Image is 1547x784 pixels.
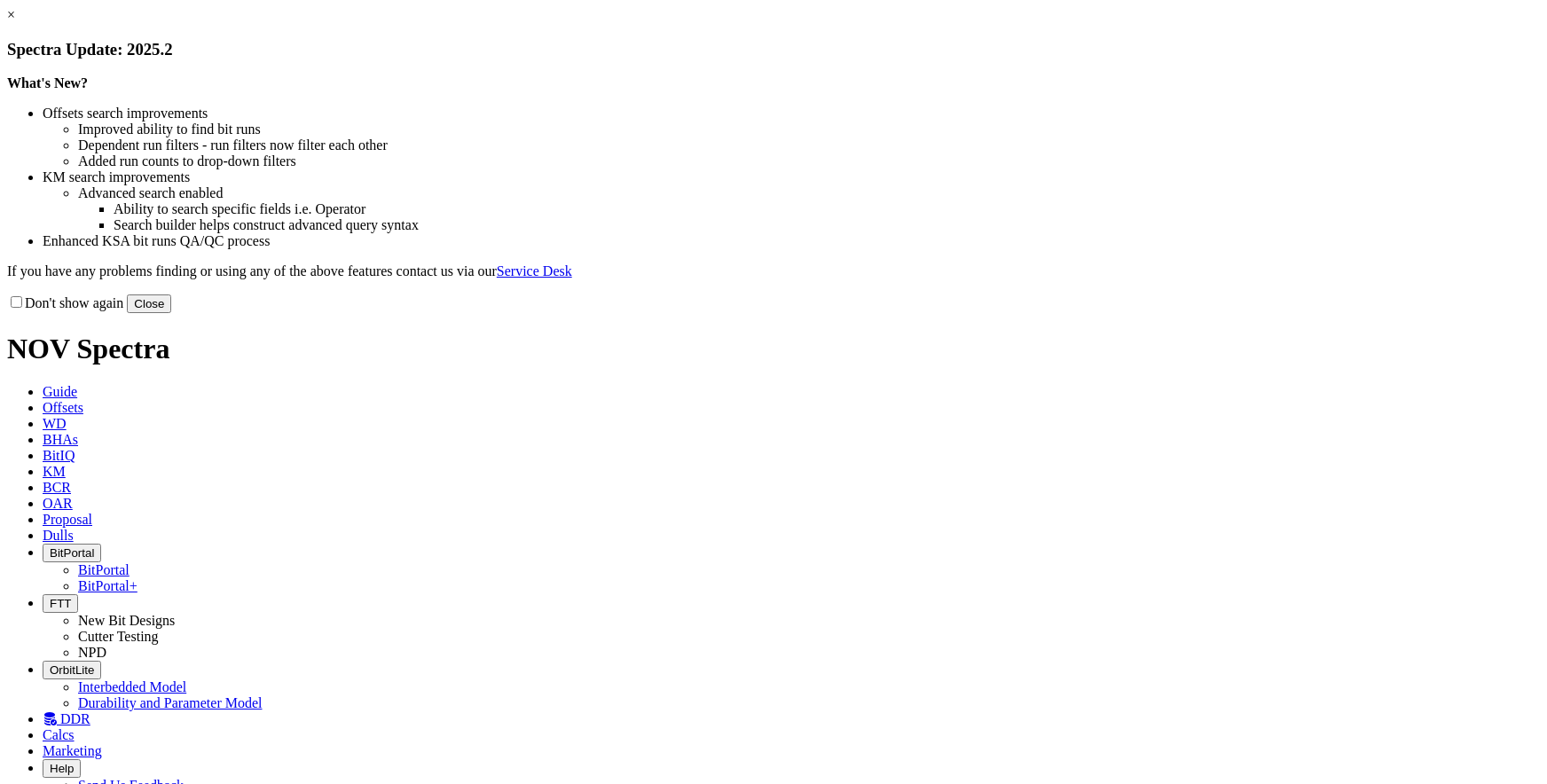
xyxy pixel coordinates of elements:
[43,432,78,447] span: BHAs
[78,645,106,660] a: NPD
[78,679,186,694] a: Interbedded Model
[7,295,123,310] label: Don't show again
[43,727,75,742] span: Calcs
[78,613,175,628] a: New Bit Designs
[7,75,88,90] strong: What's New?
[114,217,1540,233] li: Search builder helps construct advanced query syntax
[43,400,83,415] span: Offsets
[43,480,71,495] span: BCR
[43,384,77,399] span: Guide
[43,528,74,543] span: Dulls
[7,7,15,22] a: ×
[78,695,263,710] a: Durability and Parameter Model
[497,263,572,278] a: Service Desk
[50,546,94,560] span: BitPortal
[43,416,67,431] span: WD
[78,562,130,577] a: BitPortal
[50,597,71,610] span: FTT
[43,106,1540,122] li: Offsets search improvements
[11,296,22,308] input: Don't show again
[78,629,159,644] a: Cutter Testing
[78,185,1540,201] li: Advanced search enabled
[43,448,75,463] span: BitIQ
[78,578,137,593] a: BitPortal+
[50,663,94,677] span: OrbitLite
[114,201,1540,217] li: Ability to search specific fields i.e. Operator
[78,122,1540,137] li: Improved ability to find bit runs
[7,40,1540,59] h3: Spectra Update: 2025.2
[78,137,1540,153] li: Dependent run filters - run filters now filter each other
[43,496,73,511] span: OAR
[43,743,102,758] span: Marketing
[43,464,66,479] span: KM
[43,233,1540,249] li: Enhanced KSA bit runs QA/QC process
[50,762,74,775] span: Help
[7,263,1540,279] p: If you have any problems finding or using any of the above features contact us via our
[43,169,1540,185] li: KM search improvements
[127,294,171,313] button: Close
[78,153,1540,169] li: Added run counts to drop-down filters
[7,333,1540,365] h1: NOV Spectra
[43,512,92,527] span: Proposal
[60,711,90,726] span: DDR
